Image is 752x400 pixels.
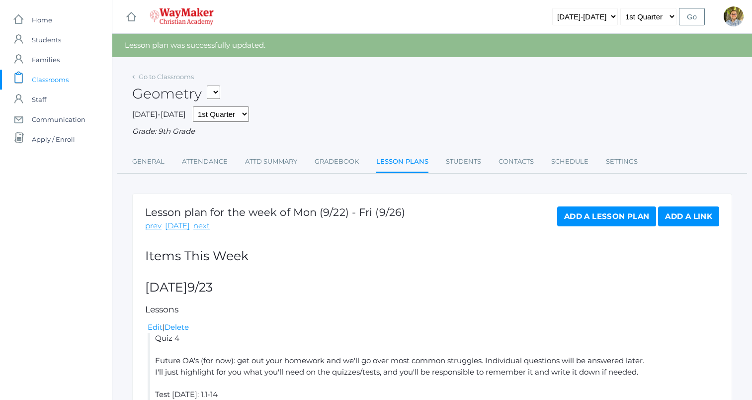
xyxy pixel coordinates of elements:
a: Schedule [551,152,588,172]
h2: [DATE] [145,281,719,295]
a: Edit [148,322,163,332]
a: Add a Lesson Plan [557,206,656,226]
span: Students [32,30,61,50]
span: Staff [32,90,46,109]
div: Grade: 9th Grade [132,126,732,137]
span: [DATE]-[DATE] [132,109,186,119]
a: Settings [606,152,638,172]
span: Families [32,50,60,70]
a: prev [145,220,162,232]
a: Attendance [182,152,228,172]
h2: Items This Week [145,249,719,263]
span: Apply / Enroll [32,129,75,149]
h2: Geometry [132,86,220,101]
input: Go [679,8,705,25]
a: next [193,220,210,232]
img: 4_waymaker-logo-stack-white.png [150,8,214,25]
span: 9/23 [187,280,213,295]
a: Go to Classrooms [139,73,194,81]
a: Contacts [499,152,534,172]
a: Gradebook [315,152,359,172]
div: Lesson plan was successfully updated. [112,34,752,57]
a: Lesson Plans [376,152,428,173]
h1: Lesson plan for the week of Mon (9/22) - Fri (9/26) [145,206,405,218]
div: | [148,322,719,333]
a: Delete [165,322,189,332]
a: Students [446,152,481,172]
h5: Lessons [145,305,719,314]
a: Add a Link [658,206,719,226]
span: Communication [32,109,85,129]
span: Classrooms [32,70,69,90]
div: Kylen Braileanu [724,6,744,26]
a: Attd Summary [245,152,297,172]
span: Home [32,10,52,30]
a: [DATE] [165,220,190,232]
a: General [132,152,165,172]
